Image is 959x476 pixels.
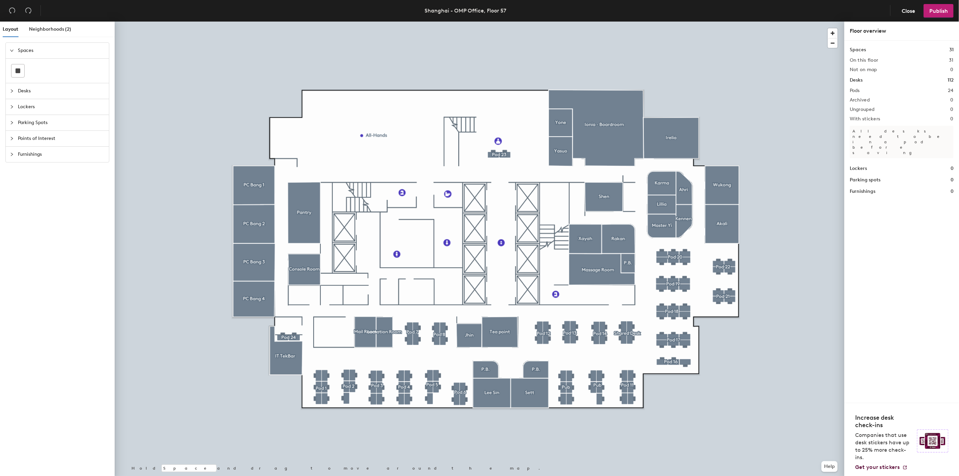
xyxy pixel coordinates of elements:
span: Lockers [18,99,105,115]
h1: 31 [949,46,954,54]
span: Furnishings [18,147,105,162]
h1: Furnishings [850,188,875,195]
h2: Archived [850,97,870,103]
span: Neighborhoods (2) [29,26,71,32]
button: Publish [924,4,954,18]
h1: Spaces [850,46,866,54]
h1: 0 [951,188,954,195]
h1: 0 [951,165,954,172]
h2: Ungrouped [850,107,875,112]
h1: 112 [948,77,954,84]
span: collapsed [10,105,14,109]
div: Floor overview [850,27,954,35]
h2: 0 [951,107,954,112]
span: collapsed [10,89,14,93]
img: Sticker logo [917,429,948,452]
h2: Pods [850,88,860,93]
a: Get your stickers [855,464,908,471]
h2: With stickers [850,116,880,122]
h1: 0 [951,176,954,184]
span: Layout [3,26,18,32]
h4: Increase desk check-ins [855,414,913,429]
button: Undo (⌘ + Z) [5,4,19,18]
span: Points of Interest [18,131,105,146]
h2: On this floor [850,58,878,63]
p: Companies that use desk stickers have up to 25% more check-ins. [855,432,913,461]
span: collapsed [10,137,14,141]
button: Close [896,4,921,18]
h1: Parking spots [850,176,880,184]
h1: Lockers [850,165,867,172]
h2: Not on map [850,67,877,72]
span: collapsed [10,121,14,125]
h2: 0 [951,97,954,103]
span: Desks [18,83,105,99]
h2: 31 [949,58,954,63]
p: All desks need to be in a pod before saving [850,126,954,158]
span: Publish [929,8,948,14]
h2: 24 [948,88,954,93]
button: Redo (⌘ + ⇧ + Z) [22,4,35,18]
span: Parking Spots [18,115,105,130]
span: collapsed [10,152,14,156]
h2: 0 [951,116,954,122]
h2: 0 [951,67,954,72]
div: Shanghai - OMP Office, Floor 57 [425,6,506,15]
span: Spaces [18,43,105,58]
span: Close [902,8,915,14]
span: expanded [10,49,14,53]
h1: Desks [850,77,863,84]
span: Get your stickers [855,464,900,470]
button: Help [821,461,838,472]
